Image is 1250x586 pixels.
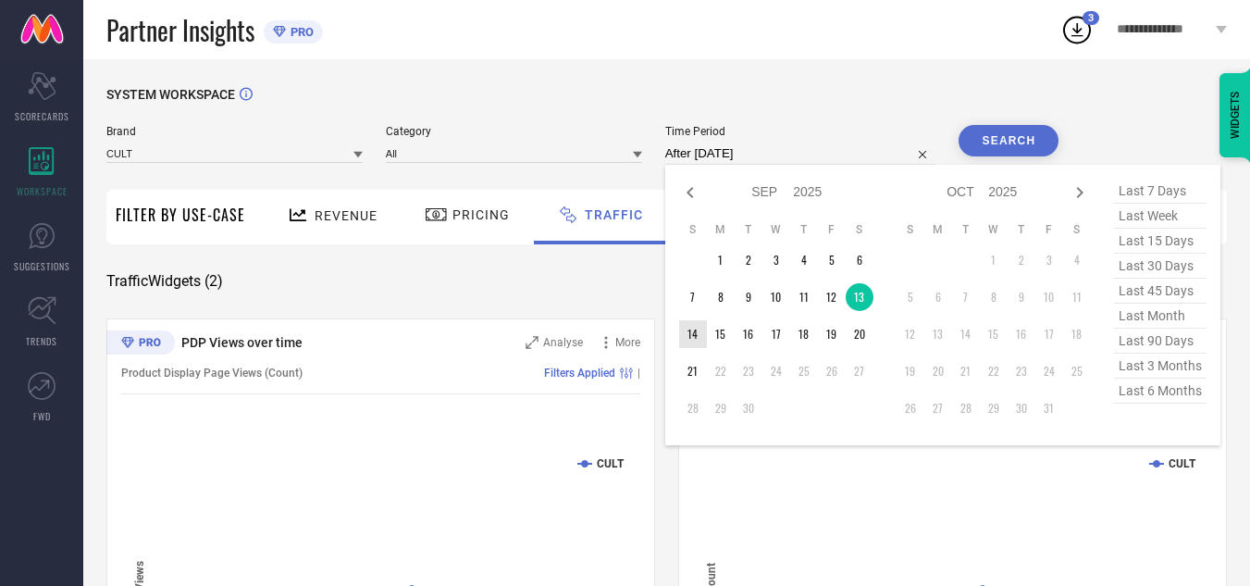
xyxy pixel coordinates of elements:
span: Product Display Page Views (Count) [121,367,303,380]
th: Friday [1035,222,1063,237]
td: Tue Sep 09 2025 [735,283,762,311]
td: Mon Oct 06 2025 [924,283,952,311]
div: Premium [106,330,175,358]
span: last 30 days [1114,254,1207,279]
span: last 7 days [1114,179,1207,204]
td: Tue Sep 23 2025 [735,357,762,385]
td: Wed Oct 08 2025 [980,283,1008,311]
span: Filter By Use-Case [116,204,245,226]
td: Sun Sep 14 2025 [679,320,707,348]
th: Monday [924,222,952,237]
span: last 15 days [1114,229,1207,254]
th: Wednesday [762,222,790,237]
th: Tuesday [735,222,762,237]
span: SYSTEM WORKSPACE [106,87,235,102]
td: Wed Sep 03 2025 [762,246,790,274]
span: PRO [286,25,314,39]
span: last 6 months [1114,379,1207,404]
span: Analyse [543,336,583,349]
td: Fri Oct 03 2025 [1035,246,1063,274]
div: Next month [1069,181,1091,204]
td: Wed Oct 01 2025 [980,246,1008,274]
th: Saturday [846,222,873,237]
span: | [637,367,640,380]
svg: Zoom [526,336,538,349]
div: Previous month [679,181,701,204]
span: Category [386,125,642,138]
td: Mon Sep 15 2025 [707,320,735,348]
td: Mon Sep 08 2025 [707,283,735,311]
div: Open download list [1060,13,1094,46]
td: Thu Sep 04 2025 [790,246,818,274]
span: PDP Views over time [181,335,303,350]
td: Tue Oct 07 2025 [952,283,980,311]
td: Thu Oct 16 2025 [1008,320,1035,348]
span: Traffic Widgets ( 2 ) [106,272,223,291]
td: Fri Sep 05 2025 [818,246,846,274]
th: Monday [707,222,735,237]
span: Brand [106,125,363,138]
span: SUGGESTIONS [14,259,70,273]
td: Sat Sep 06 2025 [846,246,873,274]
span: More [615,336,640,349]
span: Revenue [315,208,377,223]
th: Wednesday [980,222,1008,237]
td: Wed Oct 29 2025 [980,394,1008,422]
td: Wed Oct 15 2025 [980,320,1008,348]
td: Thu Sep 11 2025 [790,283,818,311]
th: Saturday [1063,222,1091,237]
td: Mon Oct 20 2025 [924,357,952,385]
td: Sun Oct 05 2025 [897,283,924,311]
button: Search [959,125,1058,156]
span: last week [1114,204,1207,229]
td: Fri Oct 17 2025 [1035,320,1063,348]
td: Sun Sep 28 2025 [679,394,707,422]
span: last 45 days [1114,279,1207,304]
td: Sun Oct 19 2025 [897,357,924,385]
td: Thu Sep 18 2025 [790,320,818,348]
td: Tue Sep 16 2025 [735,320,762,348]
td: Fri Oct 24 2025 [1035,357,1063,385]
td: Sun Oct 26 2025 [897,394,924,422]
span: FWD [33,409,51,423]
span: last 3 months [1114,354,1207,379]
input: Select time period [665,143,936,165]
td: Wed Sep 24 2025 [762,357,790,385]
td: Tue Sep 30 2025 [735,394,762,422]
td: Mon Oct 27 2025 [924,394,952,422]
td: Mon Oct 13 2025 [924,320,952,348]
td: Thu Oct 30 2025 [1008,394,1035,422]
td: Fri Oct 31 2025 [1035,394,1063,422]
td: Sat Sep 13 2025 [846,283,873,311]
td: Sat Oct 25 2025 [1063,357,1091,385]
span: Filters Applied [544,367,615,380]
span: Time Period [665,125,936,138]
td: Fri Sep 12 2025 [818,283,846,311]
td: Sun Sep 07 2025 [679,283,707,311]
td: Sat Sep 20 2025 [846,320,873,348]
th: Tuesday [952,222,980,237]
td: Tue Oct 28 2025 [952,394,980,422]
td: Tue Sep 02 2025 [735,246,762,274]
th: Friday [818,222,846,237]
th: Sunday [897,222,924,237]
td: Fri Sep 19 2025 [818,320,846,348]
span: SCORECARDS [15,109,69,123]
td: Mon Sep 01 2025 [707,246,735,274]
td: Thu Oct 09 2025 [1008,283,1035,311]
td: Tue Oct 21 2025 [952,357,980,385]
td: Sat Oct 04 2025 [1063,246,1091,274]
span: WORKSPACE [17,184,68,198]
td: Thu Oct 23 2025 [1008,357,1035,385]
td: Thu Sep 25 2025 [790,357,818,385]
span: last 90 days [1114,329,1207,354]
td: Sun Sep 21 2025 [679,357,707,385]
td: Sat Sep 27 2025 [846,357,873,385]
span: Partner Insights [106,11,254,49]
td: Fri Sep 26 2025 [818,357,846,385]
th: Thursday [790,222,818,237]
span: last month [1114,304,1207,329]
td: Sat Oct 18 2025 [1063,320,1091,348]
th: Sunday [679,222,707,237]
td: Wed Sep 10 2025 [762,283,790,311]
